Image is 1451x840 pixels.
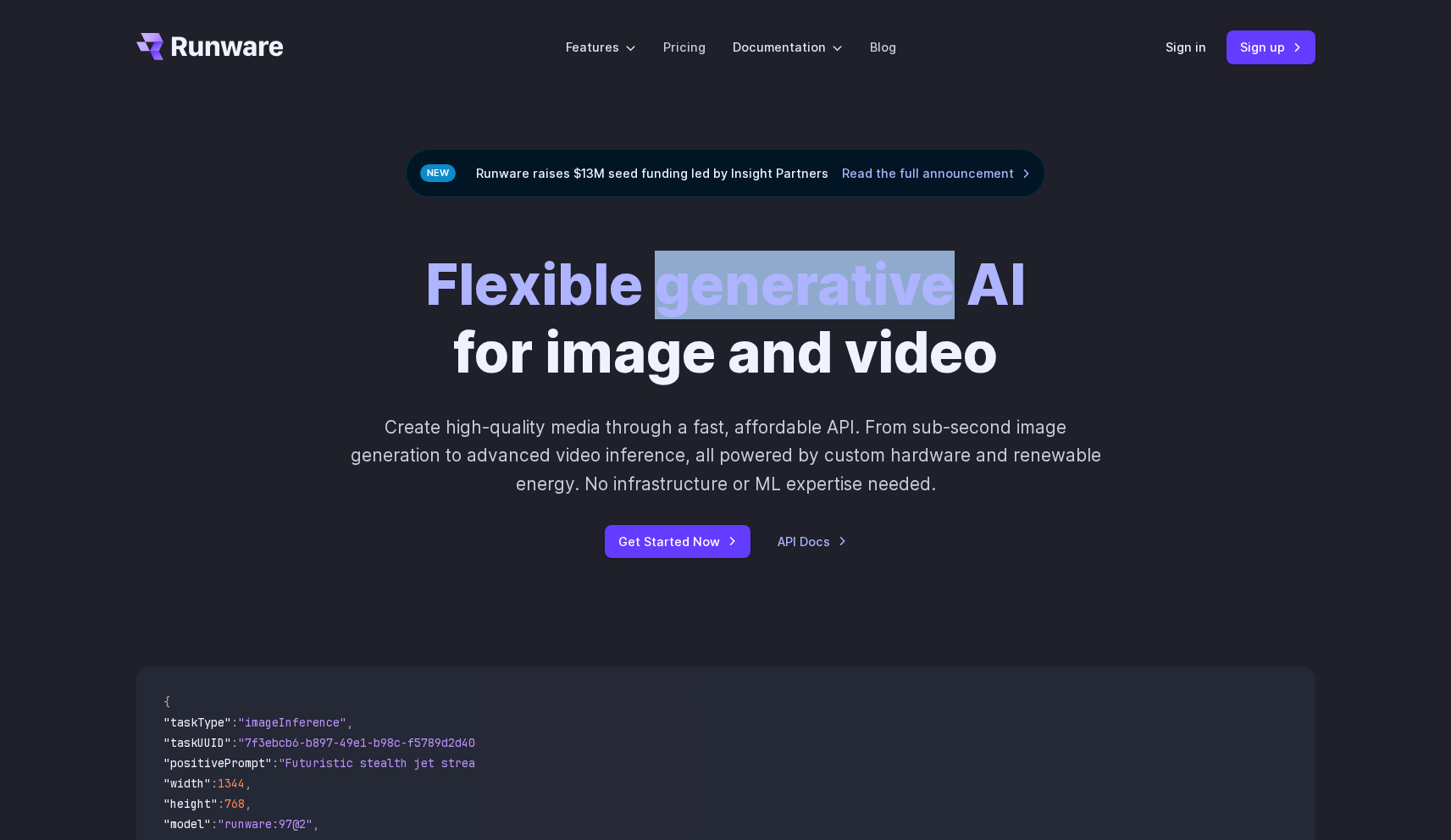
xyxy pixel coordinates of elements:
span: , [313,816,319,832]
span: : [218,796,224,811]
span: { [163,694,170,710]
a: Sign up [1227,30,1315,64]
span: "width" [163,776,211,791]
span: "Futuristic stealth jet streaking through a neon-lit cityscape with glowing purple exhaust" [279,755,895,771]
a: Get Started Now [605,525,750,558]
span: "taskType" [163,715,231,730]
span: "height" [163,796,218,811]
span: , [245,796,252,811]
span: : [272,755,279,771]
span: "runware:97@2" [218,816,313,832]
a: Sign in [1166,37,1206,57]
div: Runware raises $13M seed funding led by Insight Partners [406,149,1045,197]
span: "positivePrompt" [163,755,272,771]
span: : [231,735,238,750]
a: Read the full announcement [842,163,1031,183]
label: Documentation [733,37,843,57]
span: , [346,715,353,730]
a: Pricing [663,37,706,57]
p: Create high-quality media through a fast, affordable API. From sub-second image generation to adv... [348,413,1103,498]
span: : [211,816,218,832]
h1: for image and video [425,251,1026,386]
strong: Flexible generative AI [425,251,1026,318]
span: "7f3ebcb6-b897-49e1-b98c-f5789d2d40d7" [238,735,496,750]
span: 768 [224,796,245,811]
a: API Docs [778,532,847,551]
span: : [211,776,218,791]
span: , [245,776,252,791]
a: Go to / [136,33,284,60]
span: "taskUUID" [163,735,231,750]
a: Blog [870,37,896,57]
span: "model" [163,816,211,832]
span: "imageInference" [238,715,346,730]
label: Features [566,37,636,57]
span: 1344 [218,776,245,791]
span: : [231,715,238,730]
